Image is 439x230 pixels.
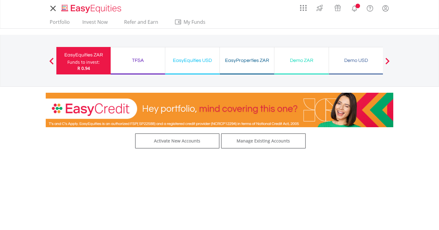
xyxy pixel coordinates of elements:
button: Next [381,61,394,67]
div: EasyEquities ZAR [60,51,107,59]
a: AppsGrid [296,2,311,11]
img: EasyEquities_Logo.png [60,4,124,14]
div: Funds to invest: [67,59,100,65]
div: EasyEquities USD [169,56,216,65]
div: TFSA [114,56,161,65]
span: My Funds [174,18,214,26]
div: Demo ZAR [278,56,325,65]
a: Home page [59,2,124,14]
a: Refer and Earn [118,19,164,28]
div: EasyProperties ZAR [223,56,270,65]
a: Manage Existing Accounts [221,133,306,149]
a: FAQ's and Support [362,2,378,14]
a: My Profile [378,2,393,15]
button: Previous [45,61,58,67]
a: Activate New Accounts [135,133,220,149]
div: Demo USD [333,56,380,65]
a: Notifications [347,2,362,14]
img: grid-menu-icon.svg [300,5,307,11]
a: Portfolio [47,19,72,28]
a: Vouchers [329,2,347,13]
img: vouchers-v2.svg [333,3,343,13]
img: thrive-v2.svg [315,3,325,13]
span: R 0.94 [77,65,90,71]
a: Invest Now [80,19,110,28]
img: EasyCredit Promotion Banner [46,93,393,127]
span: Refer and Earn [124,19,158,25]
